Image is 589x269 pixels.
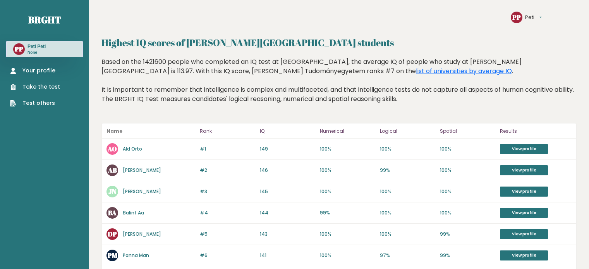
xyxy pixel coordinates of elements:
[101,57,577,115] div: Based on the 1421600 people who completed an IQ test at [GEOGRAPHIC_DATA], the average IQ of peop...
[380,209,435,216] p: 100%
[10,67,60,75] a: Your profile
[380,146,435,152] p: 100%
[200,188,255,195] p: #3
[108,187,117,196] text: JN
[260,209,315,216] p: 144
[440,167,495,174] p: 100%
[500,144,548,154] a: View profile
[123,209,144,216] a: Balint Aa
[500,250,548,260] a: View profile
[260,167,315,174] p: 146
[108,230,117,238] text: DP
[108,166,117,175] text: AB
[200,146,255,152] p: #1
[380,252,435,259] p: 97%
[200,167,255,174] p: #2
[525,14,542,21] button: Peti
[123,231,161,237] a: [PERSON_NAME]
[10,83,60,91] a: Take the test
[416,67,512,75] a: list of universities by average IQ
[27,43,46,50] h3: Peti Peti
[10,99,60,107] a: Test others
[320,209,375,216] p: 99%
[380,127,435,136] p: Logical
[123,146,142,152] a: Ald Orto
[108,208,117,217] text: BA
[14,45,23,53] text: PP
[106,128,122,134] b: Name
[320,146,375,152] p: 100%
[500,127,572,136] p: Results
[440,146,495,152] p: 100%
[320,167,375,174] p: 100%
[380,188,435,195] p: 100%
[500,229,548,239] a: View profile
[512,13,521,22] text: PP
[260,188,315,195] p: 145
[101,36,577,50] h2: Highest IQ scores of [PERSON_NAME][GEOGRAPHIC_DATA] students
[107,144,117,153] text: AO
[260,127,315,136] p: IQ
[440,188,495,195] p: 100%
[260,252,315,259] p: 141
[260,146,315,152] p: 149
[440,252,495,259] p: 99%
[123,167,161,173] a: [PERSON_NAME]
[500,187,548,197] a: View profile
[380,231,435,238] p: 100%
[440,231,495,238] p: 99%
[200,231,255,238] p: #5
[500,208,548,218] a: View profile
[107,251,118,260] text: PM
[260,231,315,238] p: 143
[200,127,255,136] p: Rank
[440,127,495,136] p: Spatial
[123,188,161,195] a: [PERSON_NAME]
[200,209,255,216] p: #4
[500,165,548,175] a: View profile
[320,252,375,259] p: 100%
[28,14,61,26] a: Brght
[380,167,435,174] p: 99%
[320,188,375,195] p: 100%
[123,252,149,259] a: Panna Man
[320,127,375,136] p: Numerical
[320,231,375,238] p: 100%
[440,209,495,216] p: 100%
[27,50,46,55] p: None
[200,252,255,259] p: #6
